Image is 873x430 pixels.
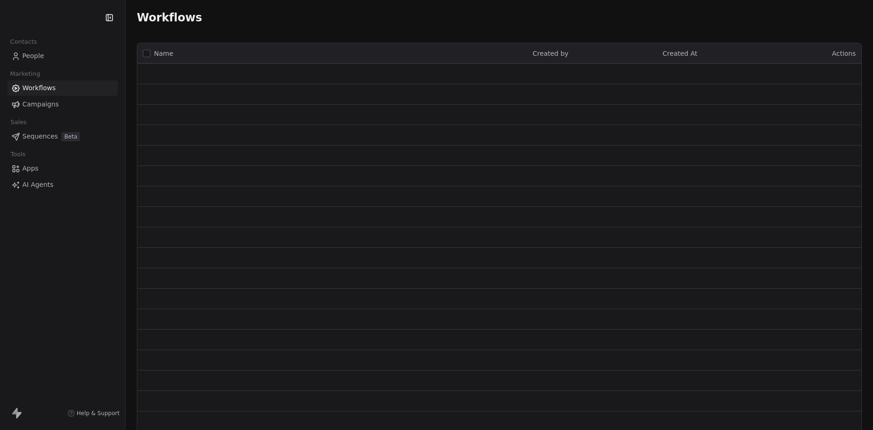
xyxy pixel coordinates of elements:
a: Workflows [7,80,118,96]
span: Sales [7,115,31,129]
a: Apps [7,161,118,176]
span: Apps [22,164,39,173]
span: Workflows [22,83,56,93]
span: Sequences [22,132,58,141]
span: People [22,51,44,61]
span: Campaigns [22,99,59,109]
a: SequencesBeta [7,129,118,144]
span: Help & Support [77,410,120,417]
span: Tools [7,147,29,161]
span: Created by [533,50,569,57]
a: Campaigns [7,97,118,112]
span: AI Agents [22,180,54,190]
span: Name [154,49,173,59]
a: Help & Support [67,410,120,417]
span: Workflows [137,11,202,24]
a: AI Agents [7,177,118,192]
span: Created At [663,50,698,57]
span: Marketing [6,67,44,81]
span: Actions [832,50,856,57]
span: Contacts [6,35,41,49]
a: People [7,48,118,64]
span: Beta [61,132,80,141]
